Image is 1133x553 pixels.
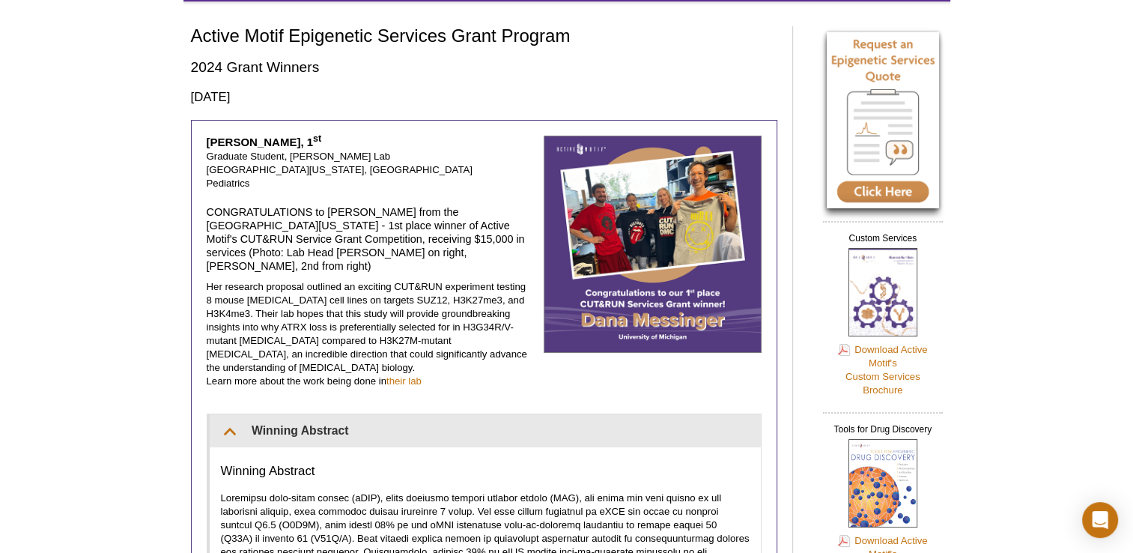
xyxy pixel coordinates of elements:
a: Download Active Motif'sCustom ServicesBrochure [838,342,928,397]
strong: [PERSON_NAME], 1 [207,136,322,148]
a: their lab [386,375,422,387]
img: Tools for Drug Discovery [848,439,917,528]
h1: Active Motif Epigenetic Services Grant Program [191,26,778,48]
span: Graduate Student, [PERSON_NAME] Lab [207,151,391,162]
h2: 2024 Grant Winners [191,57,778,77]
h2: Custom Services [823,221,943,248]
img: Custom Services [848,248,917,336]
summary: Winning Abstract [210,414,762,447]
span: [GEOGRAPHIC_DATA][US_STATE], [GEOGRAPHIC_DATA] [207,164,473,175]
h2: Tools for Drug Discovery [823,412,943,439]
p: Her research proposal outlined an exciting CUT&RUN experiment testing 8 mouse [MEDICAL_DATA] cell... [207,280,533,388]
div: Open Intercom Messenger [1082,502,1118,538]
h4: CONGRATULATIONS to [PERSON_NAME] from the [GEOGRAPHIC_DATA][US_STATE] - 1st place winner of Activ... [207,205,533,273]
h3: [DATE] [191,88,778,106]
img: Dana Messinger [544,136,762,354]
h3: Winning Abstract [221,462,750,480]
span: Pediatrics [207,178,250,189]
sup: st [313,133,321,144]
img: Request an Epigenetic Services Quote [827,32,939,208]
